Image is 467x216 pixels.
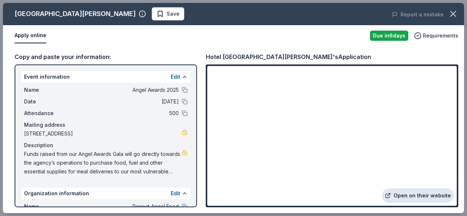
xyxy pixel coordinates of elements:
div: Event information [21,71,190,83]
button: Report a mistake [392,10,444,19]
span: 500 [73,109,179,118]
span: Name [24,86,73,94]
span: [STREET_ADDRESS] [24,129,182,138]
a: Open on their website [382,188,454,203]
div: Organization information [21,188,190,199]
span: Funds raised from our Angel Awards Gala will go directly towards the agency’s operations to purch... [24,150,182,176]
span: [DATE] [73,97,179,106]
button: Save [152,7,184,20]
button: Edit [171,189,180,198]
span: Attendance [24,109,73,118]
div: [GEOGRAPHIC_DATA][PERSON_NAME] [15,8,136,20]
div: Copy and paste your information: [15,52,197,62]
span: Requirements [423,31,458,40]
span: Angel Awards 2025 [73,86,179,94]
div: Mailing address [24,121,188,129]
div: Description [24,141,188,150]
div: Due in 6 days [370,31,408,41]
span: Name [24,202,73,211]
span: Save [167,9,180,18]
span: Date [24,97,73,106]
button: Requirements [414,31,458,40]
div: Hotel [GEOGRAPHIC_DATA][PERSON_NAME]'s Application [206,52,371,62]
button: Apply online [15,28,46,43]
button: Edit [171,72,180,81]
span: Project Angel Food [73,202,179,211]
